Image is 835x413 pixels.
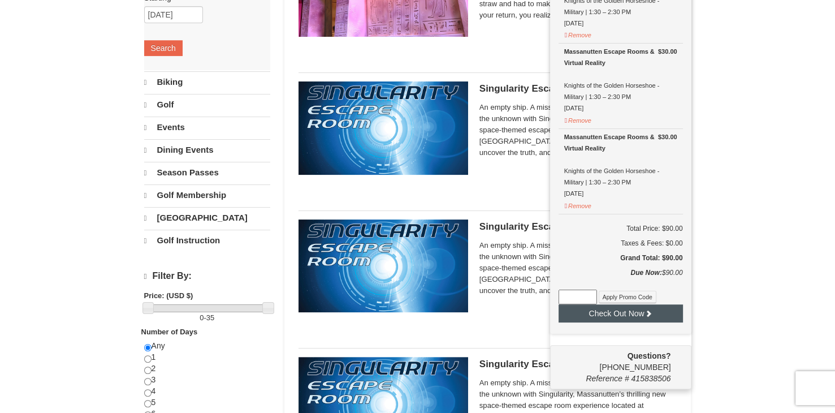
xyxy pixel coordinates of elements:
[144,312,270,324] label: -
[559,252,683,264] h5: Grand Total: $90.00
[559,267,683,290] div: $90.00
[658,46,677,57] strong: $30.00
[559,350,671,372] span: [PHONE_NUMBER]
[564,46,677,68] div: Massanutten Escape Rooms & Virtual Reality
[479,221,677,233] h5: Singularity Escape Room - Gold Card
[144,291,193,300] strong: Price: (USD $)
[144,117,270,138] a: Events
[144,162,270,183] a: Season Passes
[586,374,629,383] span: Reference #
[599,291,656,303] button: Apply Promo Code
[479,83,677,94] h5: Singularity Escape Room - Military
[564,197,592,212] button: Remove
[564,131,677,154] div: Massanutten Escape Rooms & Virtual Reality
[564,112,592,126] button: Remove
[144,40,183,56] button: Search
[141,328,198,336] strong: Number of Days
[564,131,677,199] div: Knights of the Golden Horseshoe - Military | 1:30 – 2:30 PM [DATE]
[298,81,468,174] img: 6619913-520-2f5f5301.jpg
[631,374,670,383] span: 415838506
[564,46,677,114] div: Knights of the Golden Horseshoe - Military | 1:30 – 2:30 PM [DATE]
[144,71,270,93] a: Biking
[144,230,270,251] a: Golf Instruction
[144,139,270,161] a: Dining Events
[144,271,270,282] h4: Filter By:
[559,304,683,322] button: Check Out Now
[298,220,468,312] img: 6619913-513-94f1c799.jpg
[200,313,204,322] span: 0
[144,184,270,206] a: Golf Membership
[658,131,677,143] strong: $30.00
[144,207,270,229] a: [GEOGRAPHIC_DATA]
[479,359,677,370] h5: Singularity Escape Room - General Public
[564,27,592,41] button: Remove
[479,240,677,296] span: An empty ship. A missing crew. A mysterious AI. Step into the unknown with Singularity, Massanutt...
[627,351,670,360] strong: Questions?
[479,102,677,158] span: An empty ship. A missing crew. A mysterious AI. Step into the unknown with Singularity, Massanutt...
[559,238,683,249] div: Taxes & Fees: $0.00
[206,313,214,322] span: 35
[630,269,661,277] strong: Due Now:
[559,223,683,234] h6: Total Price: $90.00
[144,94,270,115] a: Golf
